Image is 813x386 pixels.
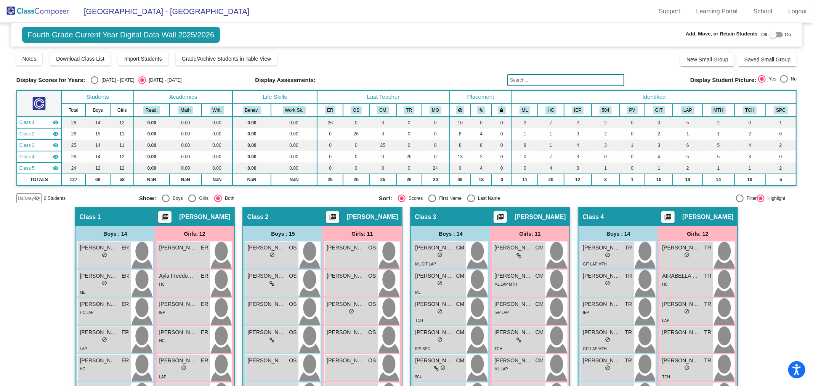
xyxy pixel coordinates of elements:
td: 10 [645,174,673,185]
td: 1 [734,162,765,174]
td: 8 [449,128,471,140]
span: 0 Students [44,195,66,202]
td: 9 [449,162,471,174]
td: 0 [317,162,343,174]
div: Girls: 11 [322,226,402,241]
td: 0.00 [170,162,202,174]
button: ML [520,106,530,114]
td: 25 [369,140,396,151]
td: 8 [592,174,619,185]
div: Yes [766,76,776,82]
td: 5 [673,117,702,128]
td: 2 [673,162,702,174]
th: Keep with teacher [492,104,512,117]
td: 26 [61,128,85,140]
td: 0 [343,140,369,151]
td: 12 [85,162,110,174]
button: IEP [572,106,584,114]
td: 0 [343,151,369,162]
a: Support [653,5,686,18]
td: 5 [702,151,734,162]
span: Hallway [18,195,34,202]
td: 26 [61,151,85,162]
span: Class 3 [19,142,35,149]
th: Teacher Kid [734,104,765,117]
td: 14 [85,151,110,162]
td: 0.00 [271,117,317,128]
td: 48 [449,174,471,185]
span: Show: [139,195,156,202]
span: Class 2 [19,130,35,137]
div: No [788,76,797,82]
th: Parent Volunteer [620,104,645,117]
mat-radio-group: Select an option [758,75,797,85]
td: 2 [592,128,619,140]
td: 0.00 [233,117,271,128]
td: 0 [620,117,645,128]
td: 0.00 [271,128,317,140]
td: 69 [85,174,110,185]
th: Placement [449,90,512,104]
td: NaN [170,174,202,185]
mat-radio-group: Select an option [91,76,181,84]
span: On [785,31,791,38]
td: 0.00 [233,128,271,140]
div: Girls: 12 [658,226,737,241]
div: Filter [744,195,757,202]
td: 0 [620,151,645,162]
td: 26 [317,174,343,185]
a: Logout [782,5,813,18]
td: 6 [673,140,702,151]
td: 0.00 [170,140,202,151]
td: 0 [765,128,796,140]
td: 14 [702,174,734,185]
td: 0 [492,174,512,185]
td: 0 [369,117,396,128]
mat-icon: visibility [53,131,59,137]
span: [PERSON_NAME] [80,244,118,252]
td: 0 [396,128,422,140]
td: 2 [734,128,765,140]
span: [PERSON_NAME] [347,213,398,221]
td: 0 [343,162,369,174]
td: 2 [512,117,538,128]
th: 504 Plan [592,104,619,117]
span: Class 1 [79,213,101,221]
td: 0.00 [134,162,170,174]
td: 10 [449,117,471,128]
td: 0.00 [233,151,271,162]
span: [GEOGRAPHIC_DATA] - [GEOGRAPHIC_DATA] [76,5,249,18]
td: 8 [471,140,492,151]
td: 12 [110,162,134,174]
td: 1 [592,162,619,174]
td: 15 [85,128,110,140]
button: HC [545,106,556,114]
th: Colleen Miller [369,104,396,117]
td: 0 [512,151,538,162]
td: 5 [673,151,702,162]
td: 26 [396,151,422,162]
td: NaN [271,174,317,185]
td: 0 [317,128,343,140]
th: Students [61,90,134,104]
td: 0 [645,117,673,128]
td: 25 [369,174,396,185]
button: Print Students Details [158,211,172,223]
td: 4 [564,140,592,151]
td: NaN [233,174,271,185]
mat-icon: picture_as_pdf [328,213,337,224]
span: [PERSON_NAME] [327,244,365,252]
td: 0.00 [233,140,271,151]
button: TR [404,106,414,114]
button: MTH [711,106,726,114]
span: Notes [22,56,37,62]
td: Oksana Shevchuk - No Class Name [17,128,62,140]
td: 4 [471,128,492,140]
mat-icon: picture_as_pdf [160,213,170,224]
td: 4 [645,151,673,162]
td: 2 [592,117,619,128]
td: 0 [422,151,449,162]
span: New Small Group [686,56,728,63]
td: 0 [343,117,369,128]
span: OS [289,244,297,252]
